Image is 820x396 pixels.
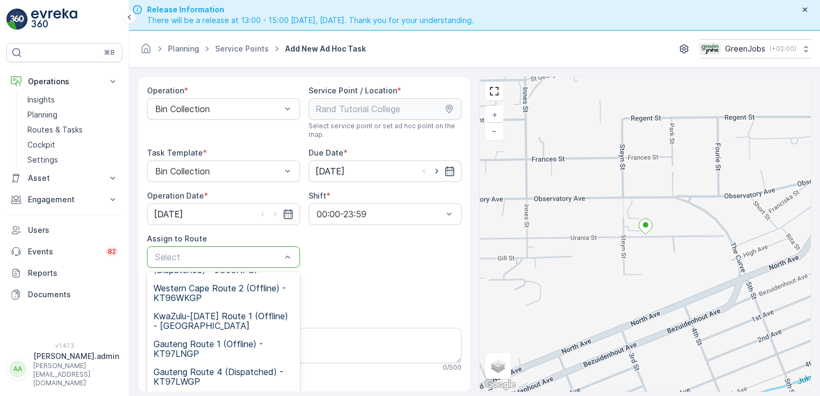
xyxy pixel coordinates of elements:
a: Zoom In [486,107,502,123]
p: Engagement [28,194,101,205]
input: dd/mm/yyyy [309,160,462,182]
label: Operation Date [147,191,204,200]
input: Rand Tutorial College [309,98,462,120]
p: Events [28,246,99,257]
p: [PERSON_NAME].admin [33,351,119,362]
a: Zoom Out [486,123,502,139]
p: Documents [28,289,118,300]
img: logo_light-DOdMpM7g.png [31,9,77,30]
img: logo [6,9,28,30]
p: ( +02:00 ) [770,45,796,53]
p: Operations [28,76,101,87]
a: Homepage [140,47,152,56]
p: Users [28,225,118,236]
p: Asset [28,173,101,184]
button: GreenJobs(+02:00) [699,39,811,58]
a: Cockpit [23,137,122,152]
p: Insights [27,94,55,105]
a: Events82 [6,241,122,262]
button: Engagement [6,189,122,210]
label: Operation [147,86,184,95]
p: Cockpit [27,140,55,150]
img: Green_Jobs_Logo.png [699,43,721,55]
span: Select service point or set ad hoc point on the map. [309,122,462,139]
a: Layers [486,354,510,378]
span: KwaZulu-[DATE] Route 1 (Offline) - [GEOGRAPHIC_DATA] [153,311,294,331]
span: There will be a release at 13:00 - 15:00 [DATE], [DATE]. Thank you for your understanding. [147,15,474,26]
p: 82 [108,247,116,256]
a: Planning [168,44,199,53]
button: Asset [6,167,122,189]
span: Gauteng Route 1 (Offline) - KT97LNGP [153,339,294,358]
img: Google [482,378,518,392]
p: ⌘B [104,48,115,57]
a: Documents [6,284,122,305]
label: Service Point / Location [309,86,397,95]
span: − [492,126,497,135]
span: Western Cape Route 1 (Dispatched) - JC56NFGP [153,255,294,275]
label: Task Template [147,148,203,157]
span: Gauteng Route 4 (Dispatched) - KT97LWGP [153,367,294,386]
a: View Fullscreen [486,83,502,99]
a: Open this area in Google Maps (opens a new window) [482,378,518,392]
label: Shift [309,191,326,200]
span: + [492,110,497,119]
p: Routes & Tasks [27,124,83,135]
span: Add New Ad Hoc Task [283,43,368,54]
div: AA [9,361,26,378]
a: Insights [23,92,122,107]
a: Planning [23,107,122,122]
a: Service Points [215,44,269,53]
a: Users [6,219,122,241]
span: Western Cape Route 2 (Offline) - KT96WKGP [153,283,294,303]
a: Reports [6,262,122,284]
label: Due Date [309,148,343,157]
a: Routes & Tasks [23,122,122,137]
label: Assign to Route [147,234,207,243]
button: AA[PERSON_NAME].admin[PERSON_NAME][EMAIL_ADDRESS][DOMAIN_NAME] [6,351,122,387]
a: Settings [23,152,122,167]
p: 0 / 500 [443,363,462,372]
p: Settings [27,155,58,165]
span: v 1.47.3 [6,342,122,349]
input: dd/mm/yyyy [147,203,300,225]
p: [PERSON_NAME][EMAIL_ADDRESS][DOMAIN_NAME] [33,362,119,387]
button: Operations [6,71,122,92]
p: Planning [27,109,57,120]
p: Select [155,251,281,263]
p: Reports [28,268,118,278]
span: Release Information [147,4,474,15]
p: GreenJobs [725,43,765,54]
